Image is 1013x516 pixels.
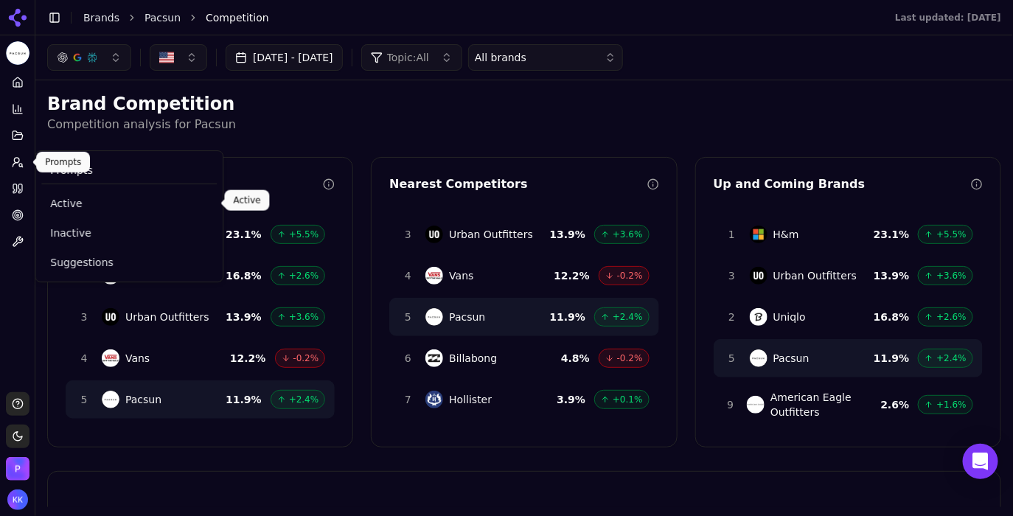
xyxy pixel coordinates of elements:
[425,226,443,243] img: Urban Outfitters
[723,351,741,366] span: 5
[550,227,586,242] span: 13.9 %
[936,311,967,323] span: +2.6%
[83,10,866,25] nav: breadcrumb
[226,310,262,324] span: 13.9 %
[550,310,586,324] span: 11.9 %
[41,249,217,276] a: Suggestions
[50,196,208,211] span: Active
[747,396,765,414] img: American Eagle Outfitters
[874,227,910,242] span: 23.1 %
[714,175,971,193] div: Up and Coming Brands
[773,227,799,242] span: H&m
[936,270,967,282] span: +3.6%
[874,268,910,283] span: 13.9 %
[399,392,417,407] span: 7
[226,392,262,407] span: 11.9 %
[75,310,93,324] span: 3
[399,227,417,242] span: 3
[770,390,881,419] span: American Eagle Outfitters
[125,310,209,324] span: Urban Outfitters
[425,349,443,367] img: Billabong
[773,310,806,324] span: Uniqlo
[47,92,1001,116] h2: Brand Competition
[289,311,319,323] span: +3.6%
[561,351,590,366] span: 4.8 %
[613,229,643,240] span: +3.6%
[425,267,443,285] img: Vans
[773,351,810,366] span: Pacsun
[613,311,643,323] span: +2.4%
[399,310,417,324] span: 5
[206,10,269,25] span: Competition
[449,392,492,407] span: Hollister
[7,489,28,510] button: Open user button
[399,351,417,366] span: 6
[723,397,738,412] span: 9
[389,175,647,193] div: Nearest Competitors
[936,229,967,240] span: +5.5%
[723,268,741,283] span: 3
[50,226,208,240] span: Inactive
[963,444,998,479] div: Open Intercom Messenger
[36,152,90,172] div: Prompts
[449,268,473,283] span: Vans
[159,50,174,65] img: United States
[895,12,1001,24] div: Last updated: [DATE]
[449,227,533,242] span: Urban Outfitters
[83,12,119,24] a: Brands
[293,352,319,364] span: -0.2%
[449,310,485,324] span: Pacsun
[750,226,767,243] img: H&m
[6,457,29,481] img: Pacsun
[125,392,161,407] span: Pacsun
[102,349,119,367] img: Vans
[723,227,741,242] span: 1
[449,351,497,366] span: Billabong
[425,391,443,408] img: Hollister
[613,394,643,405] span: +0.1%
[6,457,29,481] button: Open organization switcher
[145,10,181,25] a: Pacsun
[47,116,1001,133] p: Competition analysis for Pacsun
[6,41,29,65] button: Current brand: Pacsun
[75,392,93,407] span: 5
[102,308,119,326] img: Urban Outfitters
[936,352,967,364] span: +2.4%
[289,394,319,405] span: +2.4%
[50,255,208,270] span: Suggestions
[617,352,643,364] span: -0.2%
[773,268,857,283] span: Urban Outfitters
[750,308,767,326] img: Uniqlo
[289,270,319,282] span: +2.6%
[750,267,767,285] img: Urban Outfitters
[399,268,417,283] span: 4
[475,50,526,65] span: All brands
[387,50,429,65] span: Topic: All
[425,308,443,326] img: Pacsun
[226,268,262,283] span: 16.8 %
[554,268,590,283] span: 12.2 %
[874,310,910,324] span: 16.8 %
[7,489,28,510] img: Katrina Katona
[41,190,217,217] a: Active
[289,229,319,240] span: +5.5%
[881,397,910,412] span: 2.6 %
[41,220,217,246] a: Inactive
[102,391,119,408] img: Pacsun
[125,351,150,366] span: Vans
[936,399,967,411] span: +1.6%
[226,44,343,71] button: [DATE] - [DATE]
[617,270,643,282] span: -0.2%
[230,351,266,366] span: 12.2 %
[557,392,585,407] span: 3.9 %
[723,310,741,324] span: 2
[50,163,93,178] span: Prompts
[234,195,261,206] p: Active
[6,41,29,65] img: Pacsun
[750,349,767,367] img: Pacsun
[874,351,910,366] span: 11.9 %
[75,351,93,366] span: 4
[226,227,262,242] span: 23.1 %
